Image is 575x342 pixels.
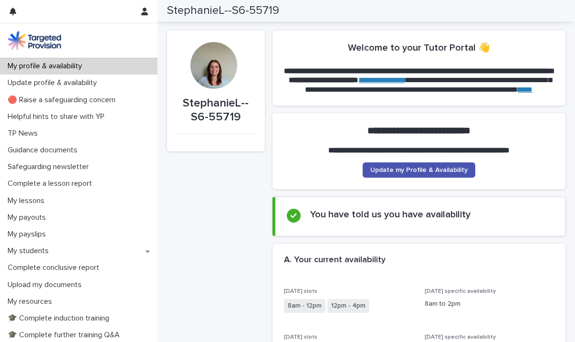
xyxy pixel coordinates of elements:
[178,96,253,124] p: StephanieL--S6-55719
[8,31,61,50] img: M5nRWzHhSzIhMunXDL62
[4,96,123,105] p: 🔴 Raise a safeguarding concern
[284,255,386,266] h2: A. Your current availability
[327,299,369,313] span: 12pm - 4pm
[425,334,496,340] span: [DATE] specific availability
[425,299,554,309] p: 8am to 2pm
[4,146,85,155] p: Guidance documents
[4,112,112,121] p: Helpful hints to share with YP
[284,334,317,340] span: [DATE] slots
[167,4,279,18] h2: StephanieL--S6-55719
[310,209,470,220] h2: You have told us you have availability
[4,162,96,171] p: Safeguarding newsletter
[284,289,317,294] span: [DATE] slots
[425,289,496,294] span: [DATE] specific availability
[4,297,60,306] p: My resources
[4,246,56,256] p: My students
[348,42,490,53] h2: Welcome to your Tutor Portal 👋
[4,331,127,340] p: 🎓 Complete further training Q&A
[4,230,53,239] p: My payslips
[4,314,117,323] p: 🎓 Complete induction training
[4,213,53,222] p: My payouts
[4,196,52,205] p: My lessons
[370,167,468,173] span: Update my Profile & Availability
[4,179,100,188] p: Complete a lesson report
[4,263,107,272] p: Complete conclusive report
[4,280,89,289] p: Upload my documents
[4,62,90,71] p: My profile & availability
[4,78,105,87] p: Update profile & availability
[363,162,475,178] a: Update my Profile & Availability
[4,129,45,138] p: TP News
[284,299,325,313] span: 8am - 12pm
